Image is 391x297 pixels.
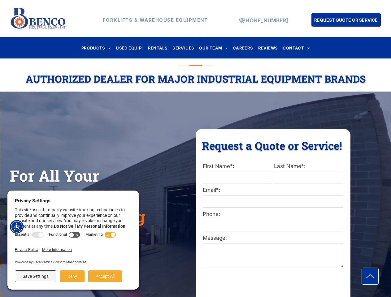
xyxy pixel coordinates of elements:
[10,166,99,186] span: For All Your
[98,186,107,206] span: &
[26,72,366,85] span: Authorized Dealer For Major Industrial Equipment Brands
[203,186,343,194] label: Email*:
[240,17,288,24] a: [PHONE_NUMBER]
[10,186,94,206] span: Warehouse
[113,44,145,52] a: USED EQUIP.
[79,44,114,52] a: PRODUCTS
[202,138,342,153] span: Request a Quote or Service!
[203,234,343,242] label: Message:
[311,13,381,27] a: REQUEST QUOTE OR SERVICE
[230,44,256,52] a: CAREERS
[10,220,24,234] div: Accessibility Menu
[103,17,208,23] strong: FORKLIFTS & WAREHOUSE EQUIPMENT
[170,44,197,52] a: SERVICES
[203,210,343,218] label: Phone:
[280,44,312,52] a: CONTACT
[314,14,378,26] span: REQUEST QUOTE OR SERVICE
[202,272,287,294] iframe: reCAPTCHA
[256,44,280,52] a: REVIEWS
[197,44,230,52] a: OUR TEAM
[274,162,343,170] label: Last Name*:
[10,206,145,227] span: Material Handling
[146,44,170,52] a: RENTALS
[203,162,272,170] label: First Name*:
